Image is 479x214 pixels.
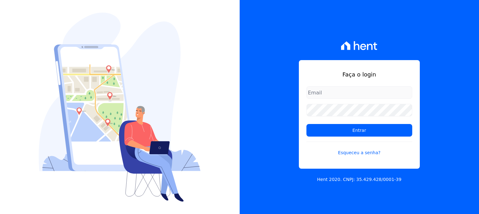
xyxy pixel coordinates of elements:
[306,124,412,137] input: Entrar
[306,142,412,156] a: Esqueceu a senha?
[39,13,201,202] img: Login
[306,70,412,79] h1: Faça o login
[306,86,412,99] input: Email
[317,176,402,183] p: Hent 2020. CNPJ: 35.429.428/0001-39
